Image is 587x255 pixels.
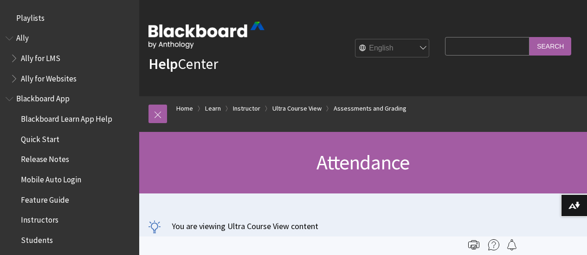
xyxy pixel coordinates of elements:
[148,220,578,232] p: You are viewing Ultra Course View content
[148,55,178,73] strong: Help
[16,10,45,23] span: Playlists
[21,212,58,225] span: Instructors
[233,103,260,114] a: Instructor
[506,239,517,250] img: Follow this page
[16,91,70,104] span: Blackboard App
[21,192,69,205] span: Feature Guide
[529,37,571,55] input: Search
[355,39,430,58] select: Site Language Selector
[21,50,60,63] span: Ally for LMS
[148,55,218,73] a: HelpCenter
[334,103,406,114] a: Assessments and Grading
[316,149,409,175] span: Attendance
[148,22,264,49] img: Blackboard by Anthology
[272,103,322,114] a: Ultra Course View
[21,111,112,124] span: Blackboard Learn App Help
[468,239,479,250] img: Print
[488,239,499,250] img: More help
[21,131,59,144] span: Quick Start
[176,103,193,114] a: Home
[205,103,221,114] a: Learn
[21,152,69,164] span: Release Notes
[21,172,81,184] span: Mobile Auto Login
[6,10,134,26] nav: Book outline for Playlists
[6,31,134,87] nav: Book outline for Anthology Ally Help
[21,232,53,245] span: Students
[21,71,77,83] span: Ally for Websites
[16,31,29,43] span: Ally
